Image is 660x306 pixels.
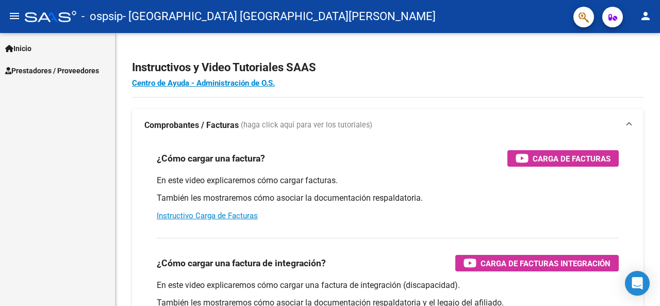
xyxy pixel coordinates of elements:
span: Inicio [5,43,31,54]
a: Instructivo Carga de Facturas [157,211,258,220]
p: En este video explicaremos cómo cargar facturas. [157,175,619,186]
mat-icon: menu [8,10,21,22]
span: Carga de Facturas Integración [481,257,610,270]
p: También les mostraremos cómo asociar la documentación respaldatoria. [157,192,619,204]
strong: Comprobantes / Facturas [144,120,239,131]
h3: ¿Cómo cargar una factura de integración? [157,256,326,270]
h3: ¿Cómo cargar una factura? [157,151,265,166]
span: - ospsip [81,5,123,28]
mat-expansion-panel-header: Comprobantes / Facturas (haga click aquí para ver los tutoriales) [132,109,643,142]
h2: Instructivos y Video Tutoriales SAAS [132,58,643,77]
div: Open Intercom Messenger [625,271,650,296]
span: Carga de Facturas [533,152,610,165]
a: Centro de Ayuda - Administración de O.S. [132,78,275,88]
span: - [GEOGRAPHIC_DATA] [GEOGRAPHIC_DATA][PERSON_NAME] [123,5,436,28]
span: Prestadores / Proveedores [5,65,99,76]
span: (haga click aquí para ver los tutoriales) [241,120,372,131]
button: Carga de Facturas Integración [455,255,619,271]
p: En este video explicaremos cómo cargar una factura de integración (discapacidad). [157,280,619,291]
button: Carga de Facturas [507,150,619,167]
mat-icon: person [639,10,652,22]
